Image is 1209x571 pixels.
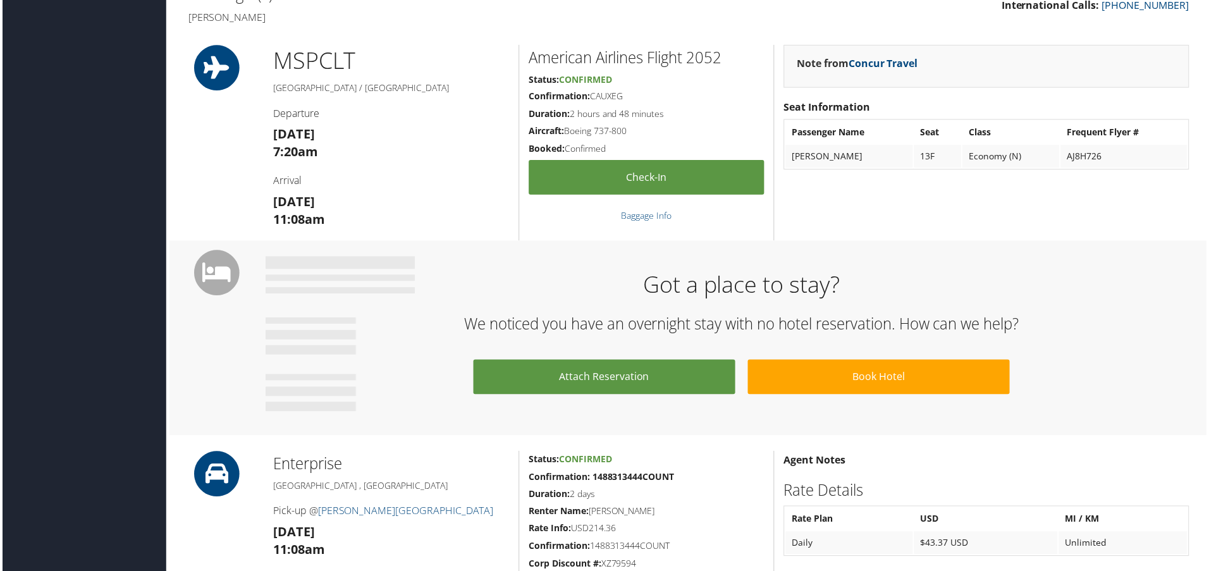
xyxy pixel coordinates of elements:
strong: Booked: [529,143,565,155]
h2: Rate Details [785,481,1192,503]
strong: 11:08am [272,543,324,560]
th: MI / KM [1061,510,1190,532]
span: Confirmed [559,455,612,467]
a: Concur Travel [850,56,919,70]
td: 13F [916,145,963,168]
h2: American Airlines Flight 2052 [529,47,765,68]
strong: Confirmation: [529,542,590,554]
a: [PERSON_NAME][GEOGRAPHIC_DATA] [317,506,493,520]
strong: Note from [798,56,919,70]
h5: [PERSON_NAME] [529,507,765,520]
a: Baggage Info [622,210,672,222]
strong: Confirmation: [529,90,590,102]
h5: [GEOGRAPHIC_DATA] , [GEOGRAPHIC_DATA] [272,481,509,494]
strong: 7:20am [272,144,317,161]
strong: Seat Information [785,101,871,114]
td: Daily [787,534,914,556]
td: [PERSON_NAME] [787,145,914,168]
strong: Duration: [529,489,570,501]
h2: Enterprise [272,455,509,476]
h5: USD214.36 [529,524,765,537]
h5: CAUXEG [529,90,765,103]
strong: Agent Notes [785,455,847,469]
h1: MSP CLT [272,45,509,77]
a: Book Hotel [749,361,1012,396]
th: Frequent Flyer # [1063,121,1190,144]
strong: Rate Info: [529,524,571,536]
strong: [DATE] [272,193,314,211]
strong: [DATE] [272,126,314,143]
th: Passenger Name [787,121,914,144]
h4: Arrival [272,174,509,188]
strong: Duration: [529,108,570,120]
td: Economy (N) [964,145,1062,168]
th: Seat [916,121,963,144]
h5: 2 days [529,489,765,502]
strong: Renter Name: [529,507,589,519]
h4: [PERSON_NAME] [187,10,680,24]
a: Attach Reservation [473,361,736,396]
td: Unlimited [1061,534,1190,556]
h5: Confirmed [529,143,765,156]
th: USD [916,510,1060,532]
th: Rate Plan [787,510,914,532]
th: Class [964,121,1062,144]
h4: Pick-up @ [272,506,509,520]
td: AJ8H726 [1063,145,1190,168]
h5: [GEOGRAPHIC_DATA] / [GEOGRAPHIC_DATA] [272,82,509,94]
strong: Status: [529,73,559,85]
strong: Confirmation: 1488313444COUNT [529,472,675,484]
strong: Aircraft: [529,125,564,137]
strong: 11:08am [272,211,324,228]
strong: [DATE] [272,525,314,543]
h5: Boeing 737-800 [529,125,765,138]
td: $43.37 USD [916,534,1060,556]
span: Confirmed [559,73,612,85]
strong: Status: [529,455,559,467]
h5: 1488313444COUNT [529,542,765,555]
a: Check-in [529,161,765,195]
h5: 2 hours and 48 minutes [529,108,765,121]
h4: Departure [272,107,509,121]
